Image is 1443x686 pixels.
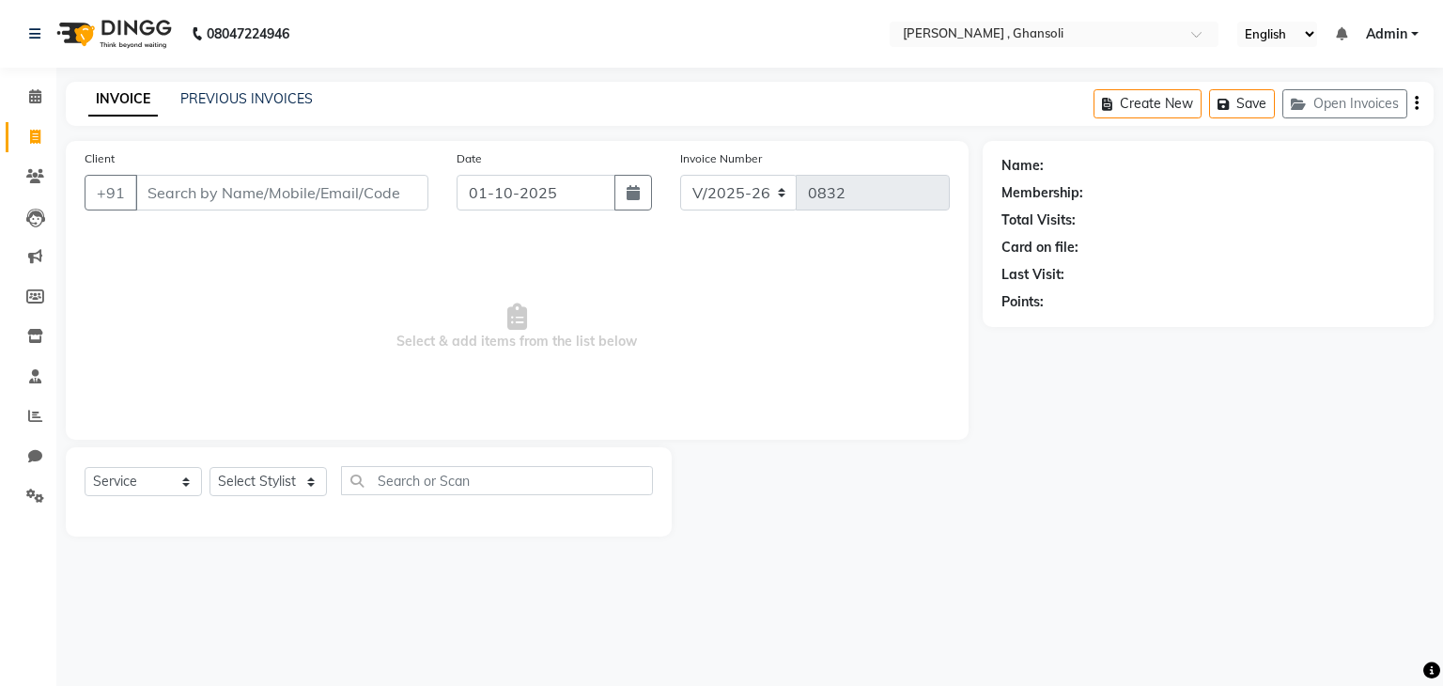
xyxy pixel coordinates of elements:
div: Name: [1001,156,1044,176]
button: +91 [85,175,137,210]
a: INVOICE [88,83,158,117]
div: Total Visits: [1001,210,1076,230]
div: Points: [1001,292,1044,312]
label: Date [457,150,482,167]
button: Save [1209,89,1275,118]
input: Search or Scan [341,466,653,495]
div: Card on file: [1001,238,1078,257]
img: logo [48,8,177,60]
label: Invoice Number [680,150,762,167]
button: Create New [1094,89,1202,118]
span: Select & add items from the list below [85,233,950,421]
span: Admin [1366,24,1407,44]
input: Search by Name/Mobile/Email/Code [135,175,428,210]
b: 08047224946 [207,8,289,60]
div: Last Visit: [1001,265,1064,285]
label: Client [85,150,115,167]
div: Membership: [1001,183,1083,203]
button: Open Invoices [1282,89,1407,118]
a: PREVIOUS INVOICES [180,90,313,107]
